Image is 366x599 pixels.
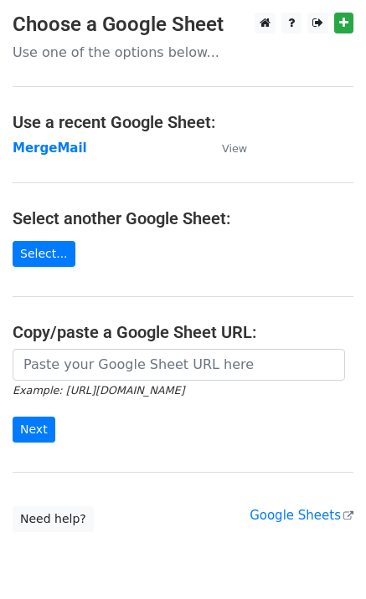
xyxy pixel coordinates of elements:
p: Use one of the options below... [13,44,353,61]
a: Need help? [13,506,94,532]
a: Select... [13,241,75,267]
input: Next [13,417,55,443]
h4: Select another Google Sheet: [13,208,353,228]
small: Example: [URL][DOMAIN_NAME] [13,384,184,397]
a: Google Sheets [250,508,353,523]
h4: Use a recent Google Sheet: [13,112,353,132]
a: MergeMail [13,141,87,156]
h3: Choose a Google Sheet [13,13,353,37]
input: Paste your Google Sheet URL here [13,349,345,381]
iframe: Chat Widget [282,519,366,599]
a: View [205,141,247,156]
h4: Copy/paste a Google Sheet URL: [13,322,353,342]
small: View [222,142,247,155]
